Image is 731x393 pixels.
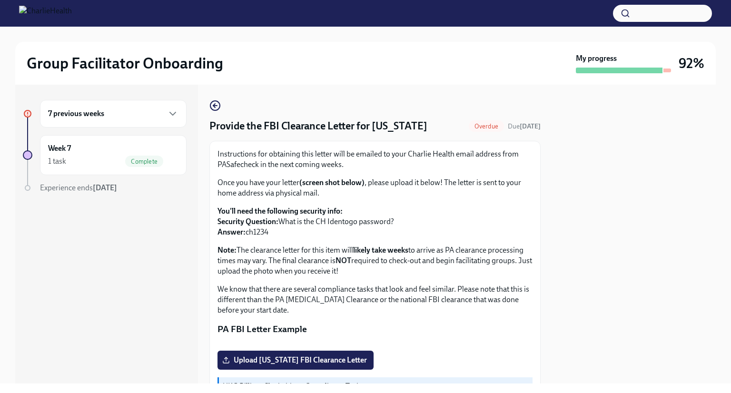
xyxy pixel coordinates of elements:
p: What is the CH Identogo password? ch1234 [217,206,533,237]
p: Instructions for obtaining this letter will be emailed to your Charlie Health email address from ... [217,149,533,170]
p: UKG Billing: Clock this as Compliance Task [223,381,529,392]
h6: 7 previous weeks [48,108,104,119]
img: CharlieHealth [19,6,72,21]
div: 1 task [48,156,66,167]
span: Due [508,122,541,130]
a: Week 71 taskComplete [23,135,187,175]
span: July 29th, 2025 09:00 [508,122,541,131]
h6: Week 7 [48,143,71,154]
strong: likely take weeks [353,246,408,255]
strong: [DATE] [93,183,117,192]
strong: NOT [336,256,351,265]
strong: You'll need the following security info: [217,206,343,216]
span: Experience ends [40,183,117,192]
strong: (screen shot below) [299,178,365,187]
p: The clearance letter for this item will to arrive as PA clearance processing times may vary. The ... [217,245,533,276]
span: Overdue [469,123,504,130]
p: We know that there are several compliance tasks that look and feel similar. Please note that this... [217,284,533,315]
strong: [DATE] [520,122,541,130]
span: Upload [US_STATE] FBI Clearance Letter [224,355,367,365]
strong: My progress [576,53,617,64]
span: Complete [125,158,163,165]
h4: Provide the FBI Clearance Letter for [US_STATE] [209,119,427,133]
strong: Security Question: [217,217,278,226]
p: PA FBI Letter Example [217,323,533,335]
h3: 92% [679,55,704,72]
div: 7 previous weeks [40,100,187,128]
label: Upload [US_STATE] FBI Clearance Letter [217,351,374,370]
p: Once you have your letter , please upload it below! The letter is sent to your home address via p... [217,177,533,198]
strong: Answer: [217,227,246,236]
strong: Note: [217,246,237,255]
h2: Group Facilitator Onboarding [27,54,223,73]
